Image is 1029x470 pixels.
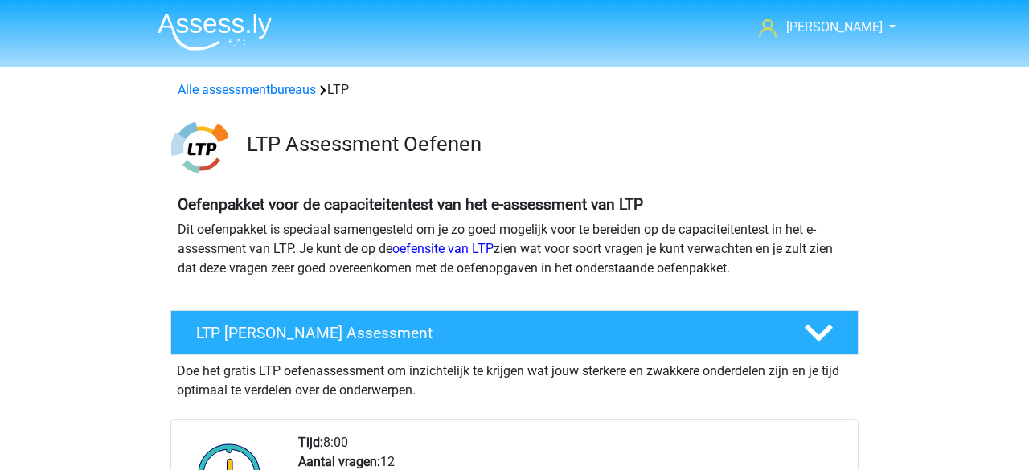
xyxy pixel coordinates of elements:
[752,18,884,37] a: [PERSON_NAME]
[247,132,846,157] h3: LTP Assessment Oefenen
[170,355,859,400] div: Doe het gratis LTP oefenassessment om inzichtelijk te krijgen wat jouw sterkere en zwakkere onder...
[298,435,323,450] b: Tijd:
[786,19,883,35] span: [PERSON_NAME]
[171,80,858,100] div: LTP
[298,454,380,469] b: Aantal vragen:
[164,310,865,355] a: LTP [PERSON_NAME] Assessment
[178,220,851,278] p: Dit oefenpakket is speciaal samengesteld om je zo goed mogelijk voor te bereiden op de capaciteit...
[178,82,316,97] a: Alle assessmentbureaus
[171,119,228,176] img: ltp.png
[158,13,272,51] img: Assessly
[178,195,643,214] b: Oefenpakket voor de capaciteitentest van het e-assessment van LTP
[196,324,778,342] h4: LTP [PERSON_NAME] Assessment
[392,241,494,256] a: oefensite van LTP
